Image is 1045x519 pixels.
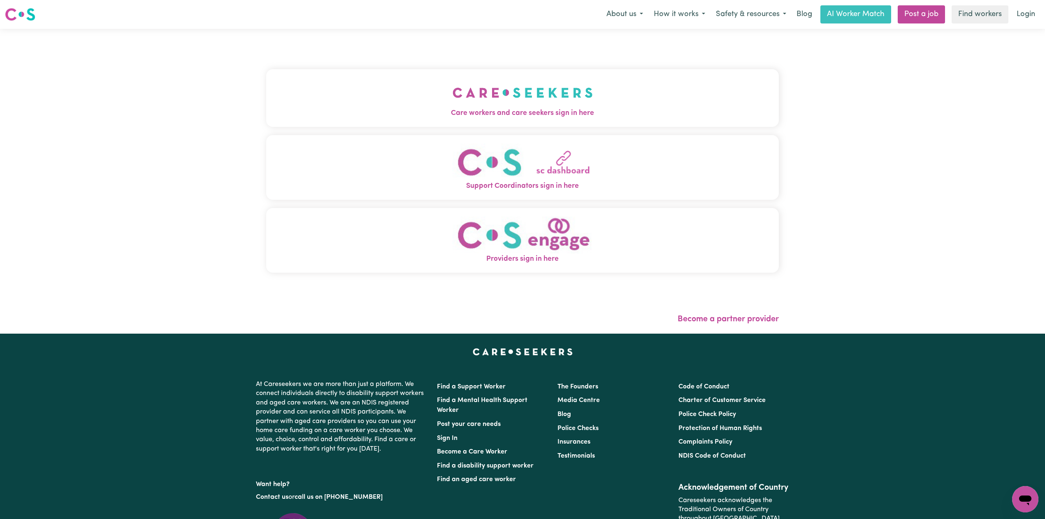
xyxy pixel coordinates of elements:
a: Find a disability support worker [437,463,534,469]
a: Complaints Policy [678,439,732,445]
a: Testimonials [557,453,595,459]
a: Find workers [952,5,1008,23]
img: Careseekers logo [5,7,35,22]
button: Providers sign in here [266,208,779,273]
a: Become a partner provider [678,315,779,323]
a: Media Centre [557,397,600,404]
a: Careseekers logo [5,5,35,24]
a: Insurances [557,439,590,445]
a: Blog [792,5,817,23]
a: Police Check Policy [678,411,736,418]
span: Care workers and care seekers sign in here [266,108,779,119]
button: How it works [648,6,711,23]
a: Find an aged care worker [437,476,516,483]
button: About us [601,6,648,23]
span: Support Coordinators sign in here [266,181,779,192]
h2: Acknowledgement of Country [678,483,789,493]
a: The Founders [557,383,598,390]
a: Charter of Customer Service [678,397,766,404]
a: call us on [PHONE_NUMBER] [295,494,383,500]
a: Sign In [437,435,457,442]
a: Login [1012,5,1040,23]
a: AI Worker Match [820,5,891,23]
a: Careseekers home page [473,348,573,355]
button: Care workers and care seekers sign in here [266,69,779,127]
a: Protection of Human Rights [678,425,762,432]
a: Blog [557,411,571,418]
a: Code of Conduct [678,383,729,390]
a: Police Checks [557,425,599,432]
button: Safety & resources [711,6,792,23]
a: Find a Mental Health Support Worker [437,397,527,414]
a: NDIS Code of Conduct [678,453,746,459]
a: Find a Support Worker [437,383,506,390]
p: or [256,489,427,505]
span: Providers sign in here [266,254,779,264]
a: Post a job [898,5,945,23]
p: At Careseekers we are more than just a platform. We connect individuals directly to disability su... [256,376,427,457]
a: Post your care needs [437,421,501,428]
a: Contact us [256,494,288,500]
iframe: Button to launch messaging window [1012,486,1038,512]
button: Support Coordinators sign in here [266,135,779,200]
a: Become a Care Worker [437,449,507,455]
p: Want help? [256,477,427,489]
